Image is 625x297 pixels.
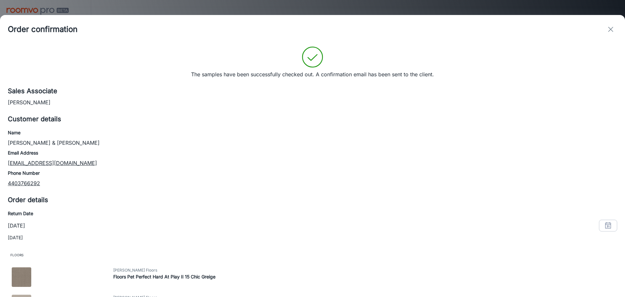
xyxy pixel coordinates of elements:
[8,98,617,106] p: [PERSON_NAME]
[8,210,617,217] h6: Return Date
[113,273,618,280] h6: Floors Pet Perfect Hard At Play II 15 Chic Greige
[8,170,617,177] h6: Phone Number
[8,149,617,156] h6: Email Address
[8,23,77,35] h4: Order confirmation
[8,86,617,96] h5: Sales Associate
[8,160,97,166] a: [EMAIL_ADDRESS][DOMAIN_NAME]
[191,70,434,78] p: The samples have been successfully checked out. A confirmation email has been sent to the client.
[8,114,617,124] h5: Customer details
[604,23,617,36] button: exit
[113,267,618,273] span: [PERSON_NAME] Floors
[8,249,617,261] span: Floors
[8,234,617,241] p: [DATE]
[8,195,617,205] h5: Order details
[8,180,40,186] a: 4403766292
[12,267,31,287] img: Floors Pet Perfect Hard At Play II 15 Chic Greige
[8,139,617,147] p: [PERSON_NAME] & [PERSON_NAME]
[8,222,25,230] p: [DATE]
[8,129,617,136] h6: Name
